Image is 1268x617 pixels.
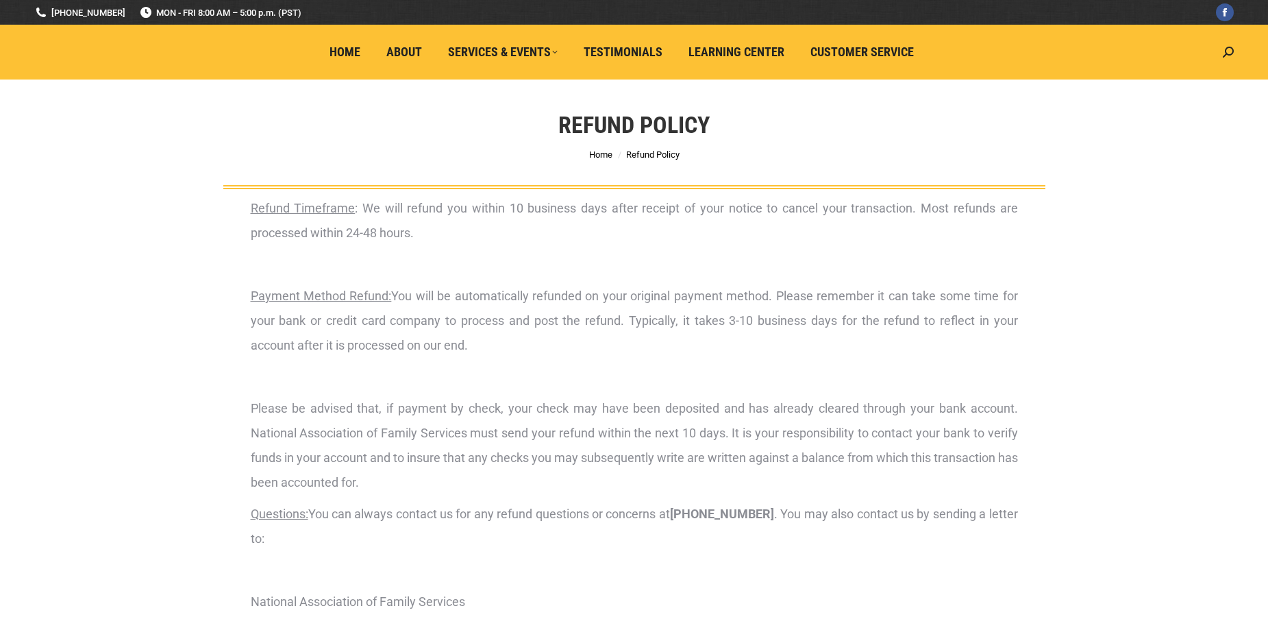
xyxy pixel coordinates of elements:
[670,507,774,521] strong: [PHONE_NUMBER]
[139,6,301,19] span: MON - FRI 8:00 AM – 5:00 p.m. (PST)
[251,590,1018,614] p: National Association of Family Services
[251,507,308,521] span: Questions:
[448,45,558,60] span: Services & Events
[251,196,1018,245] p: : We will refund you within 10 business days after receipt of your notice to cancel your transact...
[34,6,125,19] a: [PHONE_NUMBER]
[574,39,672,65] a: Testimonials
[251,284,1018,358] p: You will be automatically refunded on your original payment method. Please remember it can take s...
[589,149,612,160] a: Home
[1216,3,1234,21] a: Facebook page opens in new window
[558,110,710,140] h1: Refund Policy
[251,289,392,303] span: Payment Method Refund:
[251,201,356,215] span: Refund Timeframe
[810,45,914,60] span: Customer Service
[386,45,422,60] span: About
[330,45,360,60] span: Home
[251,396,1018,495] p: Please be advised that, if payment by check, your check may have been deposited and has already c...
[679,39,794,65] a: Learning Center
[584,45,662,60] span: Testimonials
[626,149,680,160] span: Refund Policy
[251,502,1018,551] p: You can always contact us for any refund questions or concerns at . You may also contact us by se...
[801,39,923,65] a: Customer Service
[377,39,432,65] a: About
[688,45,784,60] span: Learning Center
[320,39,370,65] a: Home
